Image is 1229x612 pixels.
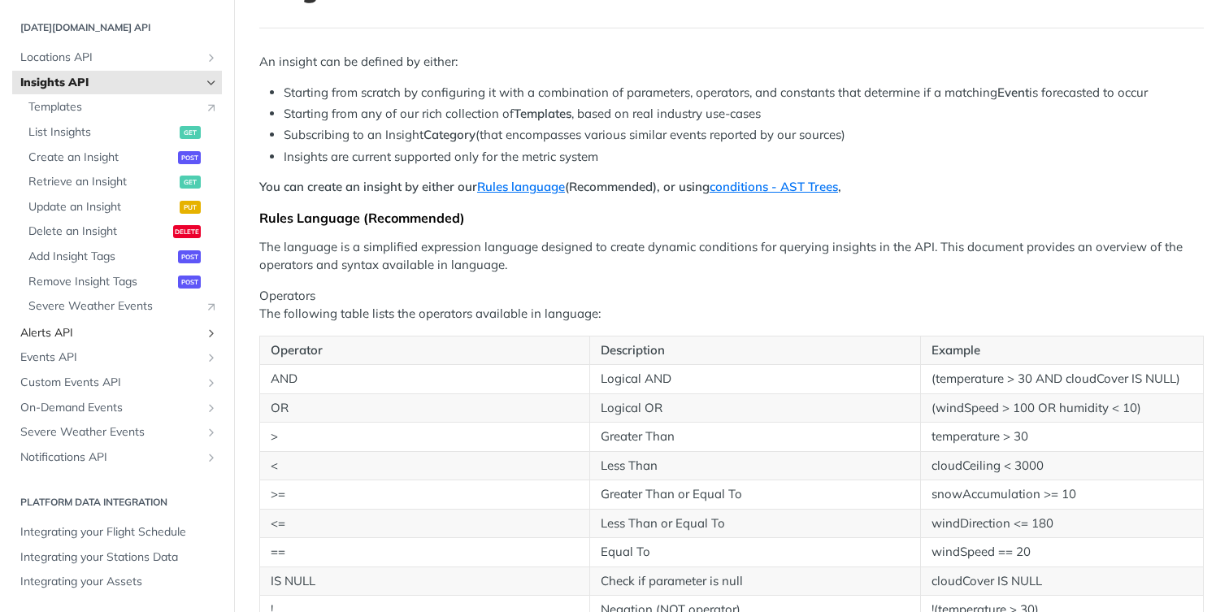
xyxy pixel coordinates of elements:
td: <= [260,509,590,538]
td: >= [260,480,590,510]
span: post [178,276,201,289]
span: put [180,201,201,214]
a: Create an Insightpost [20,145,222,170]
span: Alerts API [20,325,201,341]
td: cloudCover IS NULL [920,566,1203,596]
td: Logical OR [590,393,920,423]
a: Delete an Insightdelete [20,219,222,244]
a: Integrating your Assets [12,570,222,594]
span: post [178,250,201,263]
p: An insight can be defined by either: [259,53,1204,72]
td: snowAccumulation >= 10 [920,480,1203,510]
td: (temperature > 30 AND cloudCover IS NULL) [920,365,1203,394]
td: Less Than [590,451,920,480]
strong: Category [423,127,476,142]
span: Retrieve an Insight [28,174,176,190]
span: Notifications API [20,449,201,466]
td: Less Than or Equal To [590,509,920,538]
button: Hide subpages for Insights API [205,76,218,89]
a: Rules language [477,179,565,194]
button: Show subpages for Events API [205,351,218,364]
a: TemplatesLink [20,95,222,119]
td: (windSpeed > 100 OR humidity < 10) [920,393,1203,423]
a: Insights APIHide subpages for Insights API [12,71,222,95]
a: List Insightsget [20,120,222,145]
th: Description [590,336,920,365]
td: Greater Than or Equal To [590,480,920,510]
button: Show subpages for Severe Weather Events [205,426,218,439]
span: Templates [28,99,197,115]
li: Starting from scratch by configuring it with a combination of parameters, operators, and constant... [284,84,1204,102]
td: Logical AND [590,365,920,394]
span: Severe Weather Events [28,298,197,315]
td: < [260,451,590,480]
a: Severe Weather EventsShow subpages for Severe Weather Events [12,420,222,445]
button: Show subpages for Alerts API [205,327,218,340]
td: == [260,538,590,567]
span: Integrating your Assets [20,574,218,590]
a: Remove Insight Tagspost [20,270,222,294]
a: Events APIShow subpages for Events API [12,345,222,370]
i: Link [205,300,218,313]
th: Example [920,336,1203,365]
li: Insights are current supported only for the metric system [284,148,1204,167]
h2: Platform DATA integration [12,495,222,510]
p: The language is a simplified expression language designed to create dynamic conditions for queryi... [259,238,1204,275]
span: Integrating your Stations Data [20,549,218,566]
a: Update an Insightput [20,195,222,219]
td: windDirection <= 180 [920,509,1203,538]
td: OR [260,393,590,423]
a: On-Demand EventsShow subpages for On-Demand Events [12,396,222,420]
span: post [178,151,201,164]
strong: Event [997,85,1029,100]
span: Delete an Insight [28,224,169,240]
a: Integrating your Flight Schedule [12,520,222,545]
th: Operator [260,336,590,365]
button: Show subpages for On-Demand Events [205,401,218,415]
a: Notifications APIShow subpages for Notifications API [12,445,222,470]
span: Add Insight Tags [28,249,174,265]
span: Severe Weather Events [20,424,201,441]
span: get [180,176,201,189]
a: Severe Weather EventsLink [20,294,222,319]
span: On-Demand Events [20,400,201,416]
strong: Templates [514,106,571,121]
span: Locations API [20,50,201,66]
li: Starting from any of our rich collection of , based on real industry use-cases [284,105,1204,124]
button: Show subpages for Notifications API [205,451,218,464]
td: windSpeed == 20 [920,538,1203,567]
span: Custom Events API [20,375,201,391]
span: List Insights [28,124,176,141]
span: get [180,126,201,139]
strong: You can create an insight by either our (Recommended), or using , [259,179,841,194]
a: Integrating your Stations Data [12,545,222,570]
td: AND [260,365,590,394]
td: Check if parameter is null [590,566,920,596]
div: Rules Language (Recommended) [259,210,1204,226]
a: conditions - AST Trees [710,179,838,194]
span: Events API [20,349,201,366]
td: cloudCeiling < 3000 [920,451,1203,480]
td: temperature > 30 [920,423,1203,452]
td: Greater Than [590,423,920,452]
span: Create an Insight [28,150,174,166]
td: > [260,423,590,452]
span: Remove Insight Tags [28,274,174,290]
span: delete [173,225,201,238]
span: Insights API [20,75,201,91]
td: IS NULL [260,566,590,596]
i: Link [205,101,218,114]
a: Add Insight Tagspost [20,245,222,269]
button: Show subpages for Locations API [205,51,218,64]
p: Operators The following table lists the operators available in language: [259,287,1204,323]
a: Retrieve an Insightget [20,170,222,194]
li: Subscribing to an Insight (that encompasses various similar events reported by our sources) [284,126,1204,145]
a: Alerts APIShow subpages for Alerts API [12,321,222,345]
button: Show subpages for Custom Events API [205,376,218,389]
a: Custom Events APIShow subpages for Custom Events API [12,371,222,395]
span: Integrating your Flight Schedule [20,524,218,540]
span: Update an Insight [28,199,176,215]
h2: [DATE][DOMAIN_NAME] API [12,20,222,35]
td: Equal To [590,538,920,567]
a: Locations APIShow subpages for Locations API [12,46,222,70]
